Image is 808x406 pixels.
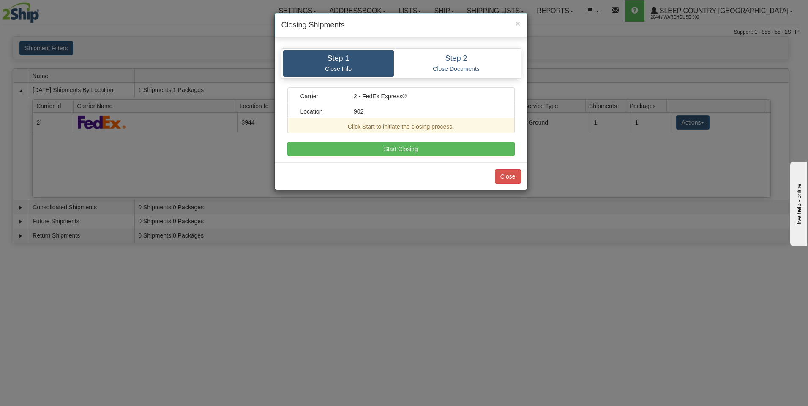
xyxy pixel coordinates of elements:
div: 2 - FedEx Express® [347,92,508,100]
button: Start Closing [287,142,515,156]
button: Close [515,19,520,28]
h4: Step 2 [400,54,513,63]
h4: Step 1 [289,54,388,63]
div: 902 [347,107,508,116]
button: Close [495,169,521,184]
div: Click Start to initiate the closing process. [294,122,508,131]
p: Close Info [289,65,388,73]
iframe: chat widget [789,160,807,246]
div: Location [294,107,348,116]
h4: Closing Shipments [281,20,521,31]
div: live help - online [6,7,78,14]
a: Step 1 Close Info [283,50,394,77]
div: Carrier [294,92,348,100]
p: Close Documents [400,65,513,73]
span: × [515,19,520,28]
a: Step 2 Close Documents [394,50,519,77]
